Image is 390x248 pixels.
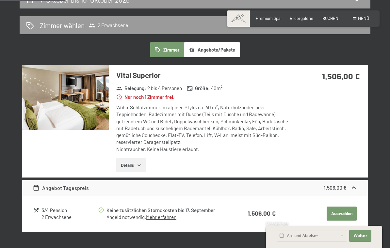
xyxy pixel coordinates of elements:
[106,207,227,214] div: Keine zusätzlichen Stornokosten bis 17. September
[184,42,240,57] button: Angebote/Pakete
[150,42,184,57] button: Zimmer
[349,230,371,242] button: Weiter
[358,16,369,21] span: Menü
[41,207,98,214] div: 3/4 Pension
[116,85,146,92] strong: Belegung :
[324,184,347,191] strong: 1.506,00 €
[89,22,128,29] span: 2 Erwachsene
[116,70,290,80] h3: Vital Superior
[187,85,210,92] strong: Größe :
[146,214,176,220] a: Mehr erfahren
[266,222,288,226] span: Schnellanfrage
[248,209,276,217] strong: 1.506,00 €
[22,65,109,130] img: mss_renderimg.php
[211,85,222,92] span: 40 m²
[106,214,227,221] div: Angeld notwendig.
[41,214,98,221] div: 2 Erwachsene
[116,158,146,172] button: Details
[40,21,85,30] h2: Zimmer wählen
[116,94,174,101] strong: Nur noch 1 Zimmer frei.
[353,233,367,239] span: Weiter
[22,180,368,196] div: Angebot Tagespreis1.506,00 €
[290,16,313,21] a: Bildergalerie
[256,16,281,21] a: Premium Spa
[116,104,290,153] div: Wohn-Schlafzimmer im alpinen Style, ca. 40 m², Naturholzboden oder Teppichboden, Badezimmer mit D...
[147,85,182,92] span: 2 bis 4 Personen
[327,207,357,221] button: Auswählen
[33,184,89,192] div: Angebot Tagespreis
[322,71,360,81] strong: 1.506,00 €
[322,16,338,21] a: BUCHEN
